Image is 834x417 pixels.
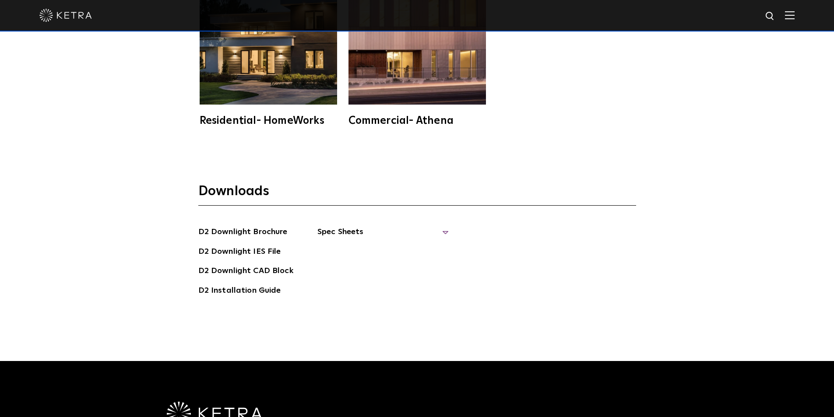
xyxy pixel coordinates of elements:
[348,116,486,126] div: Commercial- Athena
[200,116,337,126] div: Residential- HomeWorks
[785,11,795,19] img: Hamburger%20Nav.svg
[198,245,281,259] a: D2 Downlight IES File
[198,183,636,206] h3: Downloads
[317,226,449,245] span: Spec Sheets
[39,9,92,22] img: ketra-logo-2019-white
[765,11,776,22] img: search icon
[198,265,293,279] a: D2 Downlight CAD Block
[198,284,281,298] a: D2 Installation Guide
[198,226,288,240] a: D2 Downlight Brochure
